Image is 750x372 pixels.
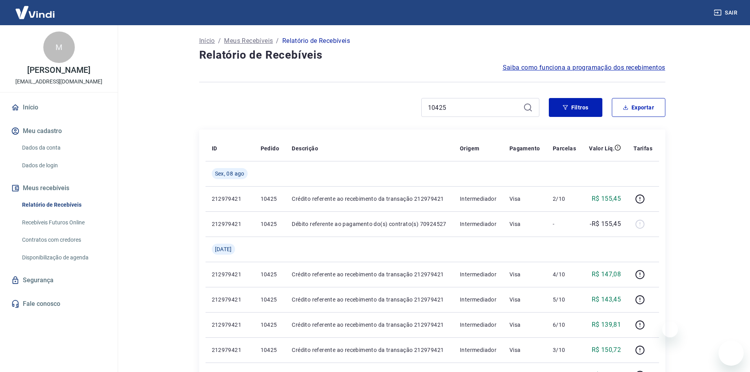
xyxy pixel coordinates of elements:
[428,102,520,113] input: Busque pelo número do pedido
[592,270,621,279] p: R$ 147,08
[460,321,497,329] p: Intermediador
[509,195,540,203] p: Visa
[509,220,540,228] p: Visa
[292,195,447,203] p: Crédito referente ao recebimento da transação 212979421
[19,140,108,156] a: Dados da conta
[218,36,221,46] p: /
[662,322,678,337] iframe: Fechar mensagem
[215,245,232,253] span: [DATE]
[212,346,248,354] p: 212979421
[553,195,576,203] p: 2/10
[199,47,665,63] h4: Relatório de Recebíveis
[19,232,108,248] a: Contratos com credores
[9,0,61,24] img: Vindi
[292,346,447,354] p: Crédito referente ao recebimento da transação 212979421
[19,197,108,213] a: Relatório de Recebíveis
[553,220,576,228] p: -
[292,144,318,152] p: Descrição
[261,144,279,152] p: Pedido
[589,144,615,152] p: Valor Líq.
[276,36,279,46] p: /
[9,272,108,289] a: Segurança
[212,270,248,278] p: 212979421
[212,195,248,203] p: 212979421
[549,98,602,117] button: Filtros
[292,270,447,278] p: Crédito referente ao recebimento da transação 212979421
[633,144,652,152] p: Tarifas
[15,78,102,86] p: [EMAIL_ADDRESS][DOMAIN_NAME]
[612,98,665,117] button: Exportar
[460,346,497,354] p: Intermediador
[553,346,576,354] p: 3/10
[282,36,350,46] p: Relatório de Recebíveis
[261,220,280,228] p: 10425
[261,195,280,203] p: 10425
[719,341,744,366] iframe: Botão para abrir a janela de mensagens
[460,195,497,203] p: Intermediador
[592,345,621,355] p: R$ 150,72
[553,321,576,329] p: 6/10
[212,144,217,152] p: ID
[19,215,108,231] a: Recebíveis Futuros Online
[261,346,280,354] p: 10425
[9,99,108,116] a: Início
[509,296,540,304] p: Visa
[212,321,248,329] p: 212979421
[261,321,280,329] p: 10425
[460,270,497,278] p: Intermediador
[215,170,244,178] span: Sex, 08 ago
[261,270,280,278] p: 10425
[292,220,447,228] p: Débito referente ao pagamento do(s) contrato(s) 70924527
[509,321,540,329] p: Visa
[460,144,479,152] p: Origem
[460,220,497,228] p: Intermediador
[19,157,108,174] a: Dados de login
[9,295,108,313] a: Fale conosco
[592,320,621,329] p: R$ 139,81
[712,6,741,20] button: Sair
[592,194,621,204] p: R$ 155,45
[224,36,273,46] a: Meus Recebíveis
[199,36,215,46] a: Início
[553,270,576,278] p: 4/10
[212,220,248,228] p: 212979421
[553,296,576,304] p: 5/10
[261,296,280,304] p: 10425
[292,321,447,329] p: Crédito referente ao recebimento da transação 212979421
[460,296,497,304] p: Intermediador
[509,346,540,354] p: Visa
[292,296,447,304] p: Crédito referente ao recebimento da transação 212979421
[590,219,621,229] p: -R$ 155,45
[27,66,90,74] p: [PERSON_NAME]
[9,122,108,140] button: Meu cadastro
[43,31,75,63] div: M
[212,296,248,304] p: 212979421
[503,63,665,72] a: Saiba como funciona a programação dos recebimentos
[553,144,576,152] p: Parcelas
[509,270,540,278] p: Visa
[9,180,108,197] button: Meus recebíveis
[19,250,108,266] a: Disponibilização de agenda
[509,144,540,152] p: Pagamento
[592,295,621,304] p: R$ 143,45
